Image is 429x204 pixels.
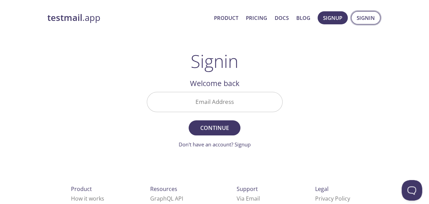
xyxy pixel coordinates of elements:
button: Continue [189,120,240,135]
a: Don't have an account? Signup [179,141,251,148]
iframe: Help Scout Beacon - Open [402,180,422,201]
span: Legal [315,185,329,193]
a: GraphQL API [150,195,183,202]
button: Signup [318,11,348,24]
a: Privacy Policy [315,195,350,202]
span: Signin [357,13,375,22]
strong: testmail [47,12,82,24]
a: Via Email [237,195,260,202]
a: Blog [296,13,310,22]
button: Signin [351,11,380,24]
a: testmail.app [47,12,208,24]
span: Resources [150,185,177,193]
h1: Signin [191,51,238,71]
h2: Welcome back [147,77,283,89]
a: How it works [71,195,104,202]
span: Continue [196,123,233,133]
span: Support [237,185,258,193]
span: Product [71,185,92,193]
a: Pricing [246,13,267,22]
span: Signup [323,13,342,22]
a: Docs [275,13,289,22]
a: Product [214,13,238,22]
